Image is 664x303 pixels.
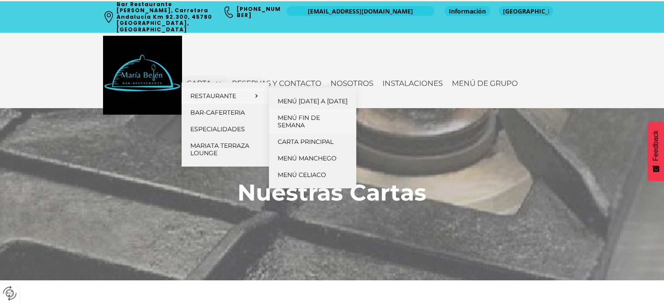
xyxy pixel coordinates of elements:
[382,79,443,88] span: Instalaciones
[182,75,227,92] a: Carta
[647,122,664,181] button: Feedback - Mostrar encuesta
[182,137,269,161] a: Mariata Terraza Lounge
[308,7,413,16] span: [EMAIL_ADDRESS][DOMAIN_NAME]
[278,114,320,129] span: Menú fin de semana
[444,6,490,16] a: Información
[269,93,356,109] a: Menú [DATE] a [DATE]
[227,75,326,92] a: Reservas y contacto
[278,138,334,146] span: Carta Principal
[278,154,337,162] span: Menú Manchego
[190,125,245,133] span: Especialidades
[449,7,486,16] span: Información
[182,121,269,137] a: Especialidades
[269,133,356,150] a: Carta Principal
[278,97,347,105] span: Menú [DATE] a [DATE]
[652,130,660,161] span: Feedback
[117,0,214,33] a: Bar Restaurante [PERSON_NAME], Carretera Andalucía Km 92.300, 45780 [GEOGRAPHIC_DATA], [GEOGRAPHI...
[447,75,522,92] a: Menú de Grupo
[182,104,269,121] a: Bar-Caferteria
[326,75,378,92] a: Nosotros
[278,171,326,179] span: Menú Celiaco
[286,6,434,16] a: [EMAIL_ADDRESS][DOMAIN_NAME]
[269,167,356,183] a: Menú Celiaco
[269,150,356,167] a: Menú Manchego
[499,6,553,16] a: [GEOGRAPHIC_DATA]
[452,79,518,88] span: Menú de Grupo
[190,92,251,100] span: Restaurante
[103,36,182,115] img: Bar Restaurante María Belén
[269,109,356,133] a: Menú fin de semana
[190,142,249,157] span: Mariata Terraza Lounge
[237,179,427,206] span: Nuestras Cartas
[237,5,281,19] a: [PHONE_NUMBER]
[378,75,447,92] a: Instalaciones
[190,109,245,116] span: Bar-Caferteria
[330,79,373,88] span: Nosotros
[182,88,269,104] a: Restaurante
[232,79,321,88] span: Reservas y contacto
[186,79,211,88] span: Carta
[503,7,549,16] span: [GEOGRAPHIC_DATA]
